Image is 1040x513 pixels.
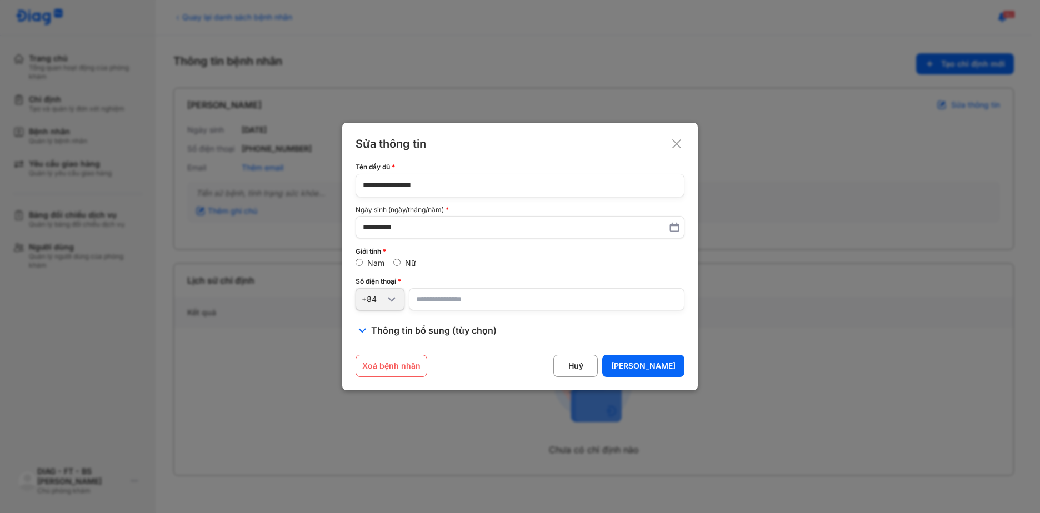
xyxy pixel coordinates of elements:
div: Tên đầy đủ [356,163,684,172]
div: Số điện thoại [356,277,684,286]
button: Huỷ [553,355,598,377]
div: Sửa thông tin [356,136,684,152]
button: Xoá bệnh nhân [356,355,427,377]
div: Giới tính [356,247,684,256]
label: Nam [367,258,384,268]
button: [PERSON_NAME] [602,355,684,377]
div: +84 [362,294,385,304]
label: Nữ [405,258,416,268]
div: Ngày sinh (ngày/tháng/năm) [356,206,684,214]
span: Thông tin bổ sung (tùy chọn) [371,324,497,337]
div: [PERSON_NAME] [611,361,676,371]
